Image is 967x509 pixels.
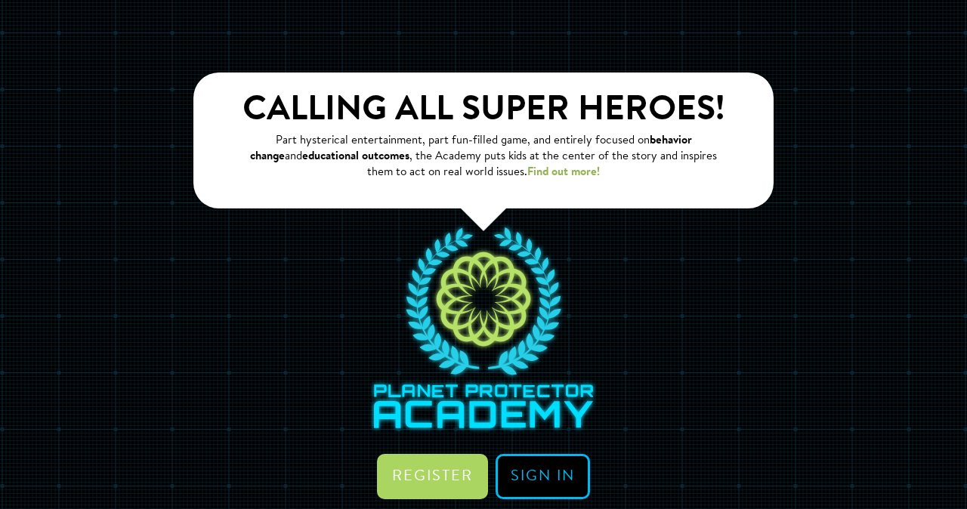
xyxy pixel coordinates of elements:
a: Register [377,454,488,499]
span: , the Academy puts kids at the center of the story and inspires them to act on real world issues. [367,151,717,178]
img: Planet Protector Academy [370,224,597,435]
h1: Calling all super heroes! [243,92,724,131]
strong: educational outcomes [302,151,409,162]
span: and [285,151,302,162]
a: Sign in [496,454,590,499]
a: Find out more! [527,167,600,178]
span: Part hysterical entertainment, part fun-filled game, and entirely focused on [276,135,650,147]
